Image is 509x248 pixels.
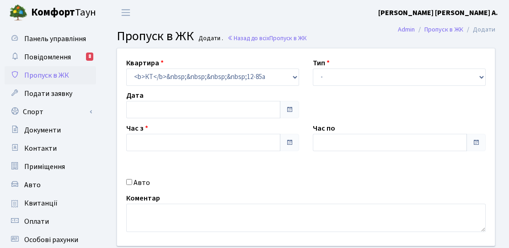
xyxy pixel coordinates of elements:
span: Подати заявку [24,89,72,99]
span: Повідомлення [24,52,71,62]
a: Пропуск в ЖК [5,66,96,84]
small: Додати . [197,35,223,42]
span: Особові рахунки [24,235,78,245]
a: Admin [398,25,415,34]
li: Додати [463,25,495,35]
a: Назад до всіхПропуск в ЖК [227,34,307,42]
a: Документи [5,121,96,139]
a: Повідомлення8 [5,48,96,66]
label: Дата [126,90,144,101]
label: Квартира [126,58,164,69]
label: Час з [126,123,148,134]
a: Авто [5,176,96,194]
nav: breadcrumb [384,20,509,39]
span: Приміщення [24,162,65,172]
a: Квитанції [5,194,96,212]
button: Переключити навігацію [114,5,137,20]
a: Пропуск в ЖК [424,25,463,34]
a: Спорт [5,103,96,121]
span: Квитанції [24,198,58,208]
span: Таун [31,5,96,21]
a: Приміщення [5,158,96,176]
a: Подати заявку [5,84,96,103]
img: logo.png [9,4,27,22]
span: Документи [24,125,61,135]
span: Оплати [24,216,49,227]
label: Час по [313,123,335,134]
div: 8 [86,53,93,61]
label: Коментар [126,193,160,204]
span: Пропуск в ЖК [269,34,307,42]
b: Комфорт [31,5,75,20]
a: Оплати [5,212,96,231]
a: Панель управління [5,30,96,48]
span: Пропуск в ЖК [117,27,194,45]
label: Тип [313,58,330,69]
span: Авто [24,180,41,190]
a: Контакти [5,139,96,158]
b: [PERSON_NAME] [PERSON_NAME] А. [378,8,498,18]
span: Контакти [24,143,57,153]
span: Панель управління [24,34,86,44]
a: [PERSON_NAME] [PERSON_NAME] А. [378,7,498,18]
label: Авто [134,177,150,188]
span: Пропуск в ЖК [24,70,69,80]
